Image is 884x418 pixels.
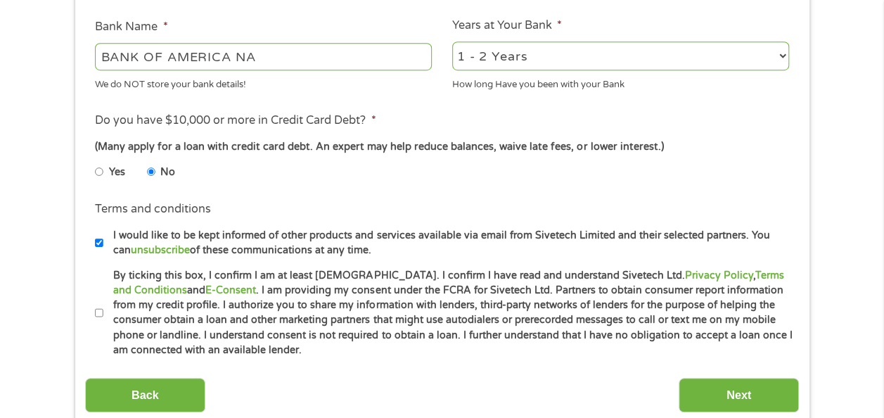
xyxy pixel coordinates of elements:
label: Bank Name [95,20,167,34]
a: E-Consent [205,284,256,296]
a: unsubscribe [131,244,190,256]
a: Privacy Policy [684,270,752,281]
label: Years at Your Bank [452,18,562,33]
input: Back [85,378,205,412]
div: How long Have you been with your Bank [452,72,789,91]
label: Terms and conditions [95,202,211,217]
label: No [160,165,175,180]
label: I would like to be kept informed of other products and services available via email from Sivetech... [103,228,793,258]
label: By ticking this box, I confirm I am at least [DEMOGRAPHIC_DATA]. I confirm I have read and unders... [103,268,793,358]
a: Terms and Conditions [113,270,783,296]
label: Yes [109,165,125,180]
input: Next [679,378,799,412]
label: Do you have $10,000 or more in Credit Card Debt? [95,113,376,128]
div: We do NOT store your bank details! [95,72,432,91]
div: (Many apply for a loan with credit card debt. An expert may help reduce balances, waive late fees... [95,139,788,155]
